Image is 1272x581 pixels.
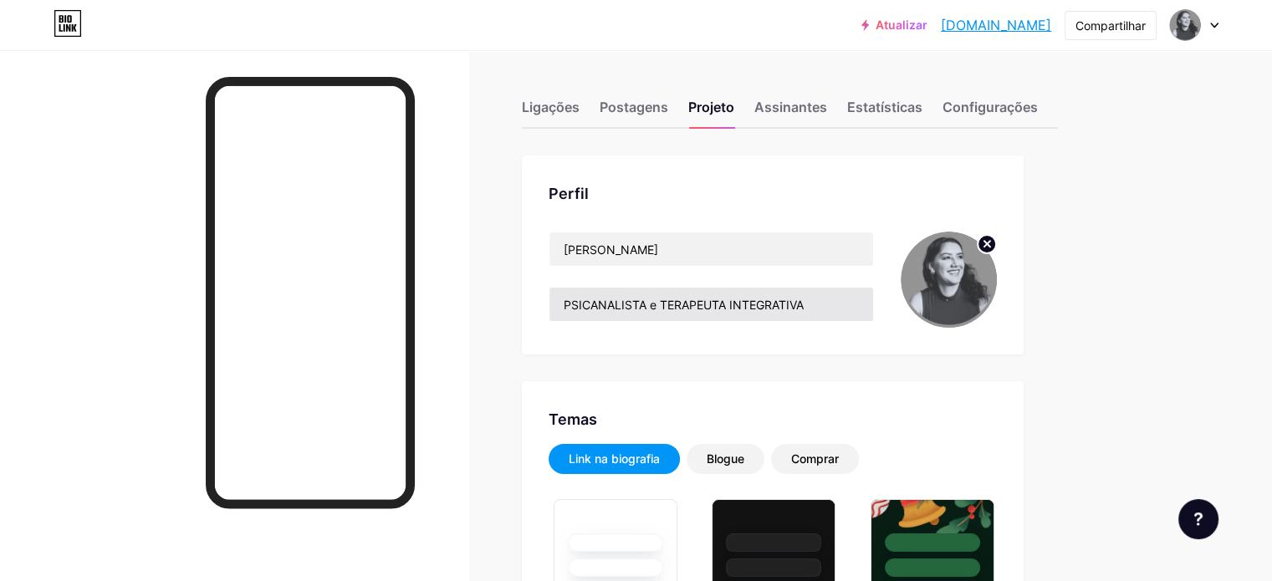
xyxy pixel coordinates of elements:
input: Biografia [549,288,873,321]
font: Perfil [549,185,589,202]
font: Blogue [707,451,744,466]
font: Comprar [791,451,839,466]
font: Temas [549,410,597,428]
img: eusouvanessagomess [1169,9,1201,41]
font: Ligações [522,99,580,115]
a: [DOMAIN_NAME] [941,15,1051,35]
font: Projeto [688,99,734,115]
font: Assinantes [754,99,827,115]
font: [DOMAIN_NAME] [941,17,1051,33]
font: Configurações [943,99,1038,115]
font: Compartilhar [1075,18,1146,33]
img: eusouvanessagomess [901,232,997,328]
font: Atualizar [876,18,927,32]
font: Postagens [600,99,668,115]
input: Nome [549,232,873,266]
font: Estatísticas [847,99,922,115]
font: Link na biografia [569,451,660,466]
